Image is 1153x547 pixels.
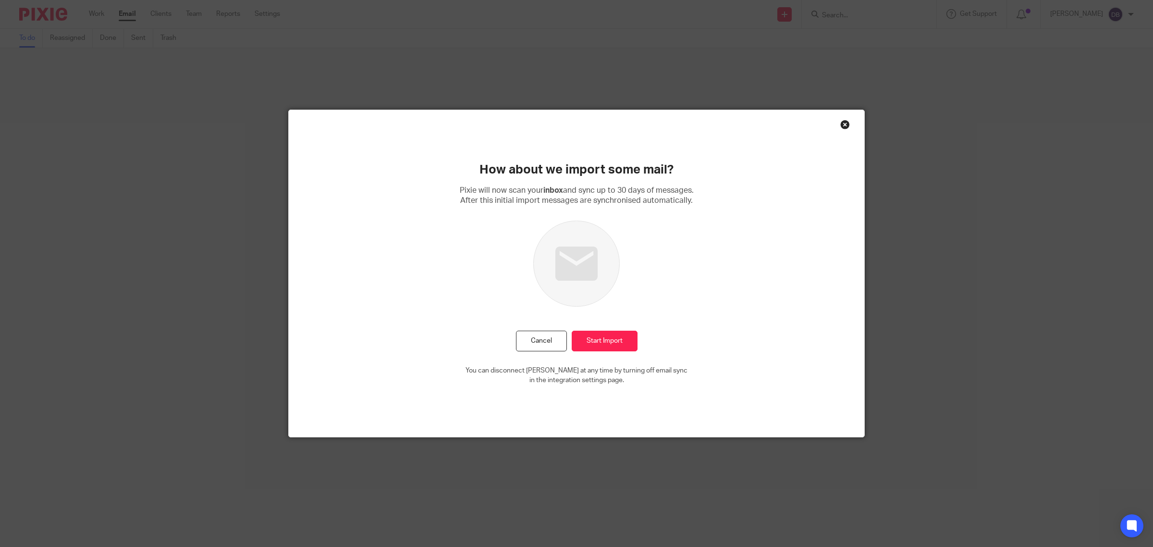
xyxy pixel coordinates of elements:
b: inbox [543,186,563,194]
div: Close this dialog window [840,120,850,129]
p: Pixie will now scan your and sync up to 30 days of messages. After this initial import messages a... [460,186,694,206]
button: Cancel [516,331,567,351]
input: Start Import [572,331,638,351]
h2: How about we import some mail? [479,162,674,178]
p: You can disconnect [PERSON_NAME] at any time by turning off email sync in the integration setting... [466,366,687,385]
